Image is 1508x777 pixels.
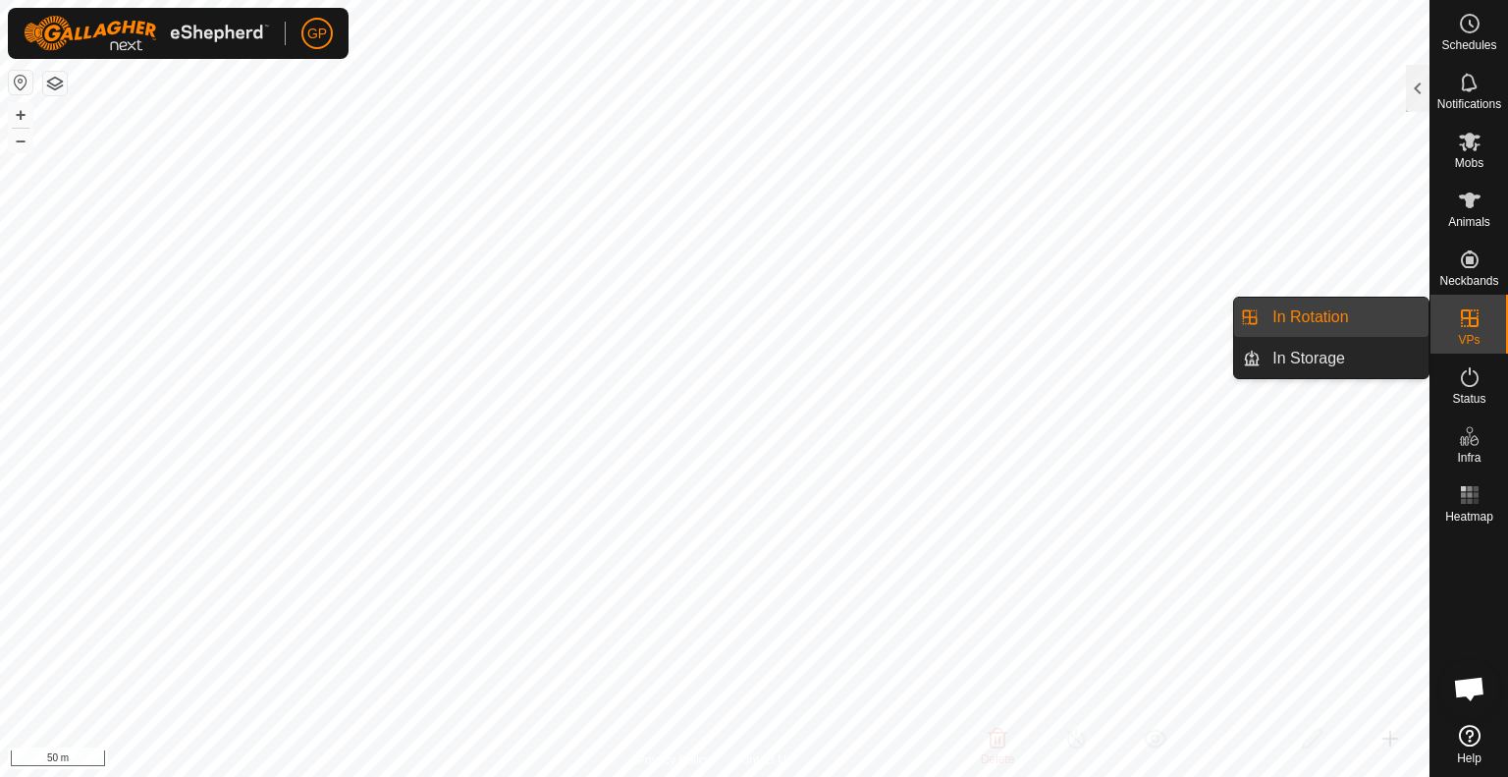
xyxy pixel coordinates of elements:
span: GP [307,24,327,44]
span: Notifications [1437,98,1501,110]
a: In Storage [1261,339,1428,378]
span: Mobs [1455,157,1483,169]
button: – [9,129,32,152]
span: Heatmap [1445,511,1493,523]
li: In Storage [1234,339,1428,378]
div: Open chat [1440,659,1499,718]
a: Contact Us [734,751,792,769]
li: In Rotation [1234,298,1428,337]
a: In Rotation [1261,298,1428,337]
span: Help [1457,752,1481,764]
span: Neckbands [1439,275,1498,287]
span: Animals [1448,216,1490,228]
button: Map Layers [43,72,67,95]
span: Status [1452,393,1485,405]
button: Reset Map [9,71,32,94]
img: Gallagher Logo [24,16,269,51]
button: + [9,103,32,127]
span: In Rotation [1272,305,1348,329]
span: Schedules [1441,39,1496,51]
span: In Storage [1272,347,1345,370]
a: Help [1430,717,1508,772]
a: Privacy Policy [637,751,711,769]
span: Infra [1457,452,1481,464]
span: VPs [1458,334,1480,346]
